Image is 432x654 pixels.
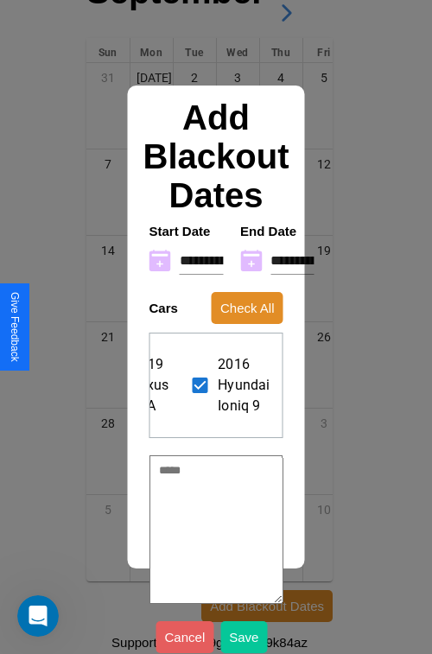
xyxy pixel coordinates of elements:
[220,621,267,653] button: Save
[149,224,224,238] h4: Start Date
[149,301,178,315] h4: Cars
[212,292,283,324] button: Check All
[132,354,169,416] span: 2019 Lexus LFA
[141,98,292,215] h2: Add Blackout Dates
[17,595,59,637] iframe: Intercom live chat
[240,224,314,238] h4: End Date
[218,354,270,416] span: 2016 Hyundai Ioniq 9
[9,292,21,362] div: Give Feedback
[156,621,214,653] button: Cancel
